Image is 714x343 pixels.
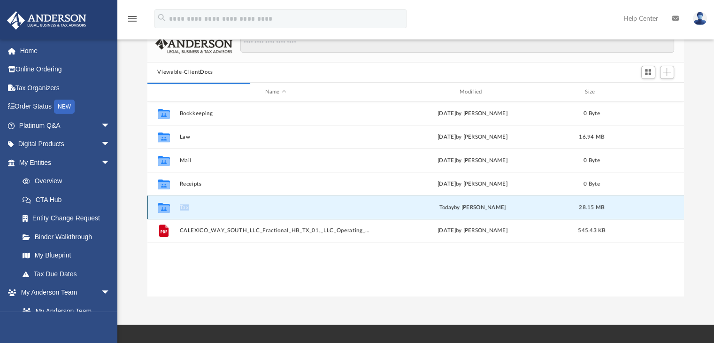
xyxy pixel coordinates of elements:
[7,78,124,97] a: Tax Organizers
[583,181,600,187] span: 0 Byte
[7,135,124,154] a: Digital Productsarrow_drop_down
[101,135,120,154] span: arrow_drop_down
[13,172,124,191] a: Overview
[157,68,213,77] button: Viewable-ClientDocs
[7,97,124,117] a: Order StatusNEW
[101,116,120,135] span: arrow_drop_down
[179,88,372,96] div: Name
[583,158,600,163] span: 0 Byte
[7,60,124,79] a: Online Ordering
[101,283,120,303] span: arrow_drop_down
[151,88,175,96] div: id
[376,88,569,96] div: Modified
[583,111,600,116] span: 0 Byte
[157,13,167,23] i: search
[7,283,120,302] a: My Anderson Teamarrow_drop_down
[376,109,568,118] div: [DATE] by [PERSON_NAME]
[376,203,568,212] div: by [PERSON_NAME]
[127,13,138,24] i: menu
[579,134,604,140] span: 16.94 MB
[179,134,372,140] button: Law
[573,88,610,96] div: Size
[641,66,655,79] button: Switch to Grid View
[376,156,568,165] div: [DATE] by [PERSON_NAME]
[614,88,680,96] div: id
[376,180,568,188] div: [DATE] by [PERSON_NAME]
[693,12,707,25] img: User Pic
[54,100,75,114] div: NEW
[179,110,372,117] button: Bookkeeping
[7,116,124,135] a: Platinum Q&Aarrow_drop_down
[13,265,124,283] a: Tax Due Dates
[7,153,124,172] a: My Entitiesarrow_drop_down
[179,228,372,234] button: CALEXICO_WAY_SOUTH_LLC_Fractional_HB_TX_01,_LLC_Operating_Agreement_021525.docx.pdf
[13,246,120,265] a: My Blueprint
[376,133,568,141] div: [DATE] by [PERSON_NAME]
[13,227,124,246] a: Binder Walkthrough
[7,41,124,60] a: Home
[240,35,674,53] input: Search files and folders
[147,101,684,296] div: grid
[179,181,372,187] button: Receipts
[579,205,604,210] span: 28.15 MB
[13,209,124,228] a: Entity Change Request
[179,204,372,210] button: Tax
[578,228,605,234] span: 545.43 KB
[4,11,89,30] img: Anderson Advisors Platinum Portal
[13,302,115,320] a: My Anderson Team
[660,66,674,79] button: Add
[127,18,138,24] a: menu
[13,190,124,209] a: CTA Hub
[179,157,372,164] button: Mail
[439,205,453,210] span: today
[376,227,568,235] div: [DATE] by [PERSON_NAME]
[101,153,120,172] span: arrow_drop_down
